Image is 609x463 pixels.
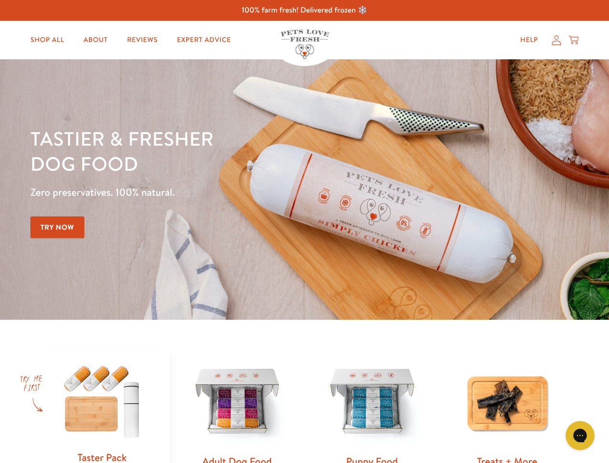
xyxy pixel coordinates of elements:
[281,29,329,59] img: Pets Love Fresh
[561,418,599,453] iframe: Gorgias live chat messenger
[30,184,396,201] p: Zero preservatives. 100% natural.
[30,217,84,238] a: Try Now
[23,30,72,50] a: Shop All
[76,30,115,50] a: About
[513,30,546,50] a: Help
[30,126,396,176] h1: Tastier & fresher dog food
[169,30,239,50] a: Expert Advice
[119,30,165,50] a: Reviews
